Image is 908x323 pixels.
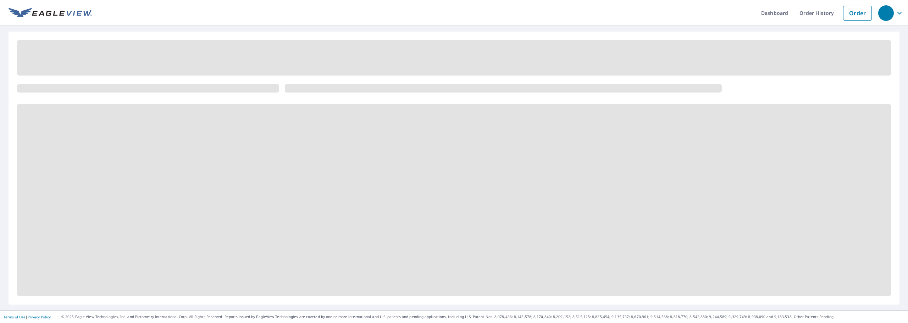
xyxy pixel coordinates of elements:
a: Order [843,6,872,21]
p: | [4,315,51,319]
a: Terms of Use [4,314,26,319]
img: EV Logo [9,8,92,18]
p: © 2025 Eagle View Technologies, Inc. and Pictometry International Corp. All Rights Reserved. Repo... [61,314,904,319]
a: Privacy Policy [28,314,51,319]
